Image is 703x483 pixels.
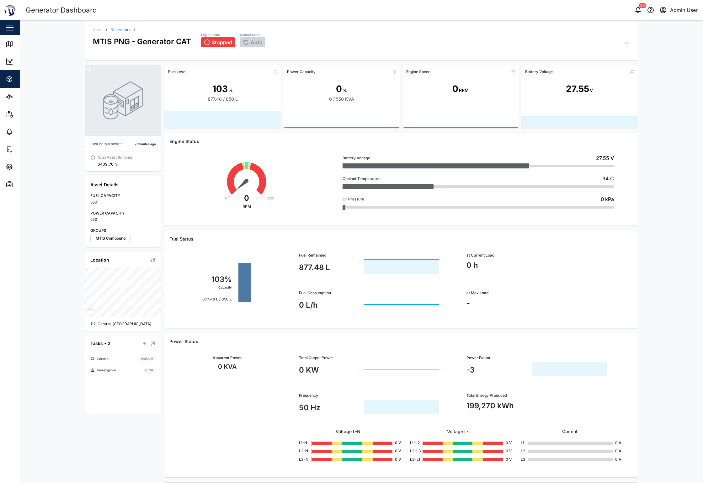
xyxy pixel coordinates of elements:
div: at Max Load [466,290,619,296]
div: L2-N [299,448,309,454]
div: MTIS PNG - Generator CAT [93,32,191,47]
div: 0 KW [299,364,362,376]
a: Mapbox logo [87,308,94,316]
div: Control Mode [240,33,265,38]
div: L1-L2 [410,440,420,446]
div: 0 [336,82,342,96]
div: 3439.70 hr [98,162,118,167]
div: 0 A [615,440,619,446]
div: Capacity [211,285,232,290]
div: 0 V [506,440,508,446]
div: Power Factor [466,355,619,361]
div: 0 V [395,448,397,454]
div: 0 / 550 KVA [329,96,354,103]
div: Apparent Power [213,355,242,361]
div: Admin User [670,6,698,14]
div: % [343,87,347,94]
div: - [466,297,619,309]
div: Settings [16,163,39,170]
div: Service [97,357,109,362]
canvas: Map [85,267,161,317]
div: Tasks [16,146,34,153]
div: Dashboard [16,58,45,65]
div: Engine Speed [406,69,430,74]
div: Battery Voltage [343,155,370,161]
div: Engine State [201,33,235,38]
div: Engine Status [169,138,633,145]
div: L3-L1 [410,457,420,463]
div: Fuel Consumption [299,290,451,296]
div: 50 Hz [299,402,362,413]
div: 877.48 / 850 L [208,96,238,103]
div: Coolant Temperature [343,176,381,182]
div: 199,270 kWh [466,400,619,411]
div: Total Output Power [299,355,451,361]
text: 0 [225,197,227,200]
div: FUEL CAPACITY [90,193,156,199]
div: 0 A [615,448,619,454]
div: -3 [466,364,529,376]
div: L1 [521,440,525,446]
div: V [590,87,593,94]
div: Map marker [115,275,130,292]
span: MEDIUM [141,357,153,361]
div: Asset [93,28,103,32]
div: Current [521,428,619,435]
div: L3 [521,457,525,463]
div: L2-L3 [410,448,420,454]
div: 103 [212,82,228,96]
div: Sites [16,93,31,100]
div: Fuel Remaining [299,252,451,258]
div: 0 KVA [218,362,237,372]
div: L2 [521,448,525,454]
button: Admin User [659,6,698,14]
div: 50 [639,3,647,8]
div: Voltage L-L [410,428,508,435]
div: Assets [16,76,36,82]
div: L3-N [299,457,309,463]
div: Generator Dashboard [26,5,97,16]
div: Fuel Status [169,236,633,242]
text: 3000 [266,197,274,200]
div: Alarms [16,128,36,135]
div: Power Status [169,338,633,345]
div: Tasks • 2 [90,340,110,347]
div: % [228,87,233,94]
div: GROUPS [90,228,156,234]
img: GENSET photo [103,80,143,120]
label: MTIS Compound [90,235,131,242]
div: L1-N [299,440,309,446]
div: 0 A [615,457,619,463]
div: 550 [90,217,156,223]
div: POWER CAPACITY [90,210,156,216]
div: 850 [90,199,156,205]
div: Oil Pressure [343,196,364,202]
a: InvestigationHIGH [90,367,156,374]
div: Map [16,40,30,47]
div: Total Energy Produced [466,393,619,399]
div: 103% [211,273,232,285]
div: Total Asset Runtime [97,155,132,161]
div: 0 [452,82,458,96]
div: 0 kPa [601,195,614,203]
span: Auto [251,40,263,45]
div: Frequency [299,393,451,399]
div: / [106,28,107,32]
div: 112, Central, [GEOGRAPHIC_DATA] [90,321,156,327]
div: 27.55 V [596,154,614,162]
div: Asset Details [90,181,156,188]
div: Investigation [97,368,116,373]
span: HIGH [145,368,153,373]
span: Stopped [212,40,232,45]
div: 0 [237,192,256,204]
div: Last data transfer [91,141,122,147]
div: 0 V [395,440,397,446]
div: / [134,28,135,32]
div: Location [90,257,109,263]
div: Voltage L-N [299,428,397,435]
div: Fuel Level [168,69,186,74]
div: 0 V [506,457,508,463]
div: Power Capacity [287,69,316,74]
a: Generators [110,28,130,32]
div: 0 V [506,448,508,454]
